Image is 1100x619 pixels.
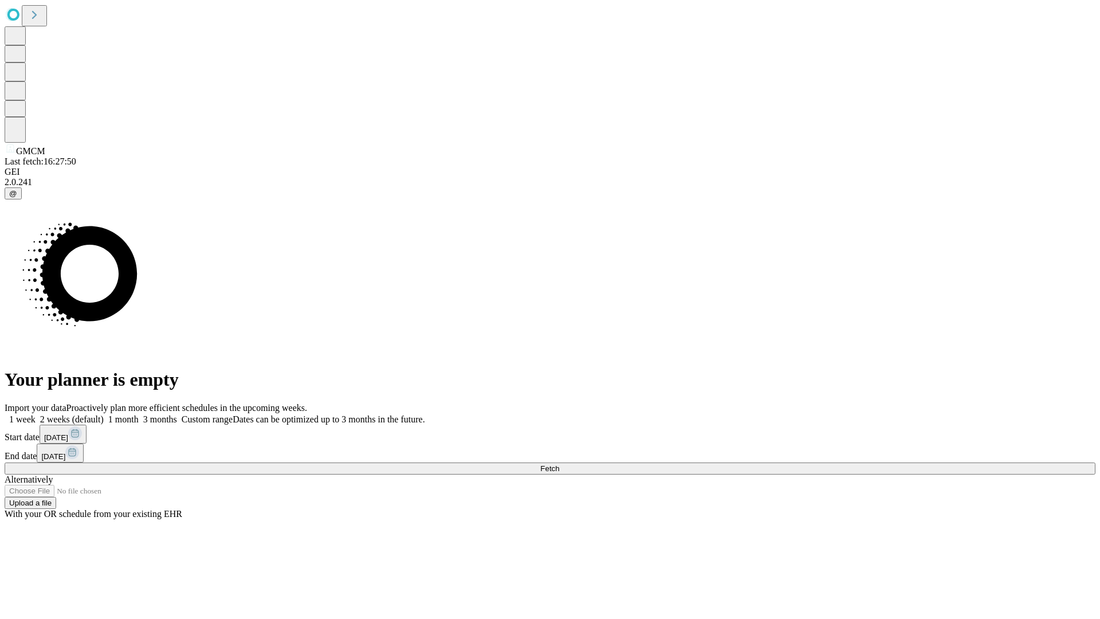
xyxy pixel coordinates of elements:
[37,444,84,463] button: [DATE]
[5,369,1095,390] h1: Your planner is empty
[5,444,1095,463] div: End date
[143,414,177,424] span: 3 months
[5,497,56,509] button: Upload a file
[233,414,425,424] span: Dates can be optimized up to 3 months in the future.
[182,414,233,424] span: Custom range
[9,414,36,424] span: 1 week
[16,146,45,156] span: GMCM
[40,425,87,444] button: [DATE]
[66,403,307,413] span: Proactively plan more efficient schedules in the upcoming weeks.
[5,463,1095,475] button: Fetch
[9,189,17,198] span: @
[44,433,68,442] span: [DATE]
[5,403,66,413] span: Import your data
[5,509,182,519] span: With your OR schedule from your existing EHR
[540,464,559,473] span: Fetch
[5,156,76,166] span: Last fetch: 16:27:50
[5,167,1095,177] div: GEI
[108,414,139,424] span: 1 month
[41,452,65,461] span: [DATE]
[5,187,22,199] button: @
[5,475,53,484] span: Alternatively
[5,177,1095,187] div: 2.0.241
[5,425,1095,444] div: Start date
[40,414,104,424] span: 2 weeks (default)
